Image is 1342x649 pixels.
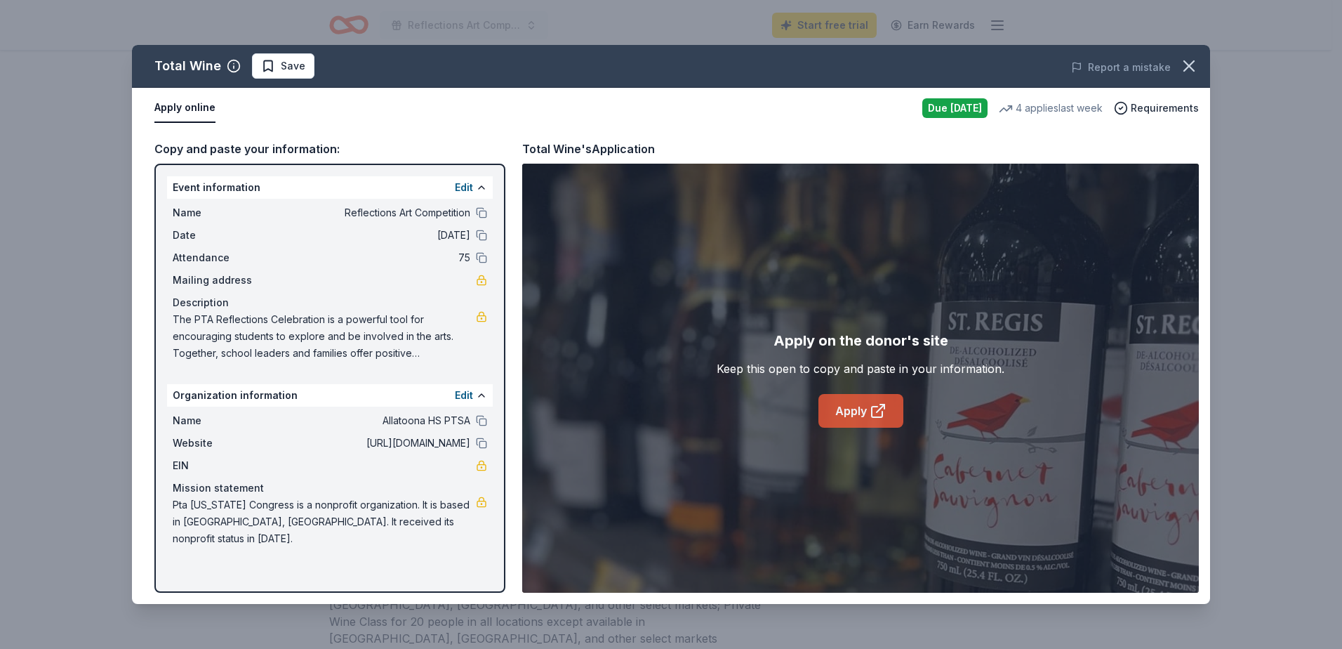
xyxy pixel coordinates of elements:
div: Mission statement [173,480,487,497]
span: Save [281,58,305,74]
span: The PTA Reflections Celebration is a powerful tool for encouraging students to explore and be inv... [173,311,476,362]
span: [DATE] [267,227,470,244]
div: Total Wine [154,55,221,77]
span: EIN [173,457,267,474]
div: 4 applies last week [999,100,1103,117]
button: Requirements [1114,100,1199,117]
div: Copy and paste your information: [154,140,505,158]
button: Edit [455,179,473,196]
span: Website [173,435,267,452]
a: Apply [818,394,903,428]
div: Total Wine's Application [522,140,655,158]
button: Save [252,53,314,79]
div: Organization information [167,384,493,407]
div: Due [DATE] [922,98,988,118]
span: Date [173,227,267,244]
span: [URL][DOMAIN_NAME] [267,435,470,452]
span: Allatoona HS PTSA [267,412,470,429]
div: Event information [167,176,493,199]
div: Description [173,294,487,311]
button: Report a mistake [1071,59,1171,76]
button: Apply online [154,93,215,123]
span: Name [173,204,267,221]
button: Edit [455,387,473,404]
span: 75 [267,249,470,266]
div: Keep this open to copy and paste in your information. [717,360,1004,377]
span: Reflections Art Competition [267,204,470,221]
div: Apply on the donor's site [773,329,948,352]
span: Pta [US_STATE] Congress is a nonprofit organization. It is based in [GEOGRAPHIC_DATA], [GEOGRAPHI... [173,497,476,547]
span: Name [173,412,267,429]
span: Requirements [1131,100,1199,117]
span: Mailing address [173,272,267,289]
span: Attendance [173,249,267,266]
